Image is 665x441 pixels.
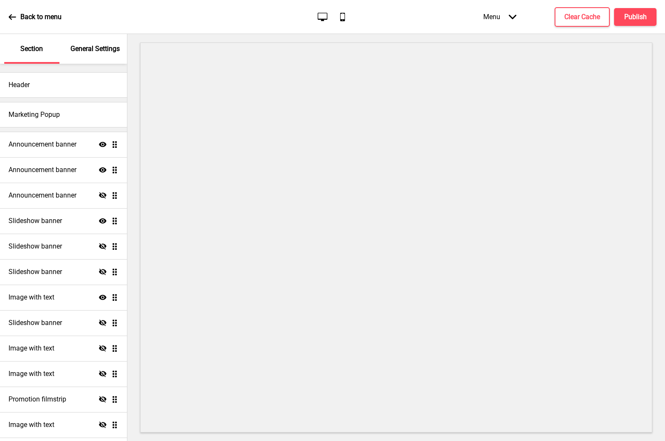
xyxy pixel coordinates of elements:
p: Back to menu [20,12,62,22]
h4: Image with text [8,420,54,430]
h4: Slideshow banner [8,318,62,328]
div: Menu [475,4,525,29]
h4: Promotion filmstrip [8,395,66,404]
h4: Image with text [8,344,54,353]
p: General Settings [70,44,120,54]
h4: Slideshow banner [8,267,62,277]
h4: Clear Cache [564,12,600,22]
button: Publish [614,8,657,26]
h4: Announcement banner [8,191,76,200]
h4: Publish [624,12,647,22]
button: Clear Cache [555,7,610,27]
p: Section [20,44,43,54]
h4: Image with text [8,369,54,379]
h4: Image with text [8,293,54,302]
h4: Announcement banner [8,165,76,175]
h4: Slideshow banner [8,216,62,226]
h4: Slideshow banner [8,242,62,251]
h4: Header [8,80,30,90]
h4: Marketing Popup [8,110,60,119]
h4: Announcement banner [8,140,76,149]
a: Back to menu [8,6,62,28]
